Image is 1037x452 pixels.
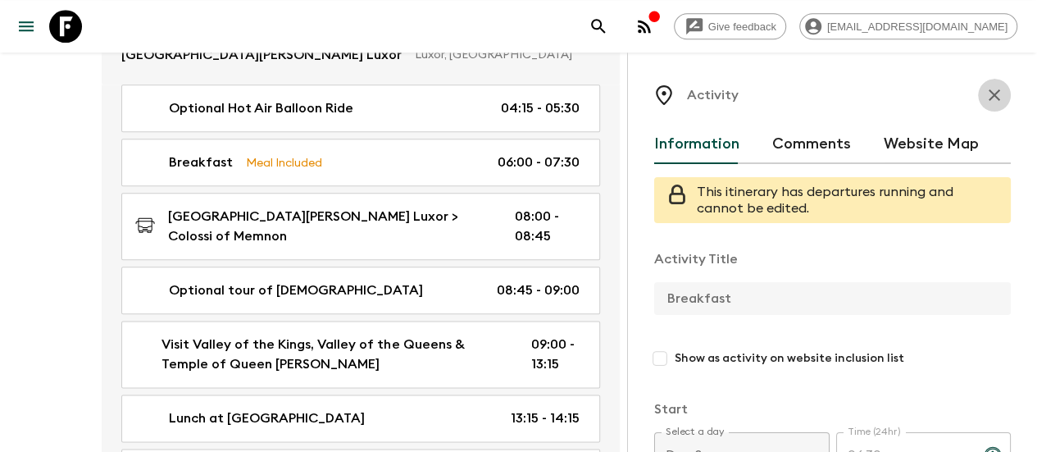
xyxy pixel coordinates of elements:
[121,267,600,314] a: Optional tour of [DEMOGRAPHIC_DATA]08:45 - 09:00
[530,335,580,374] p: 09:00 - 13:15
[799,13,1017,39] div: [EMAIL_ADDRESS][DOMAIN_NAME]
[515,207,580,246] p: 08:00 - 08:45
[666,425,724,439] label: Select a day
[501,98,580,118] p: 04:15 - 05:30
[498,153,580,172] p: 06:00 - 07:30
[697,185,953,215] span: This itinerary has departures running and cannot be edited.
[772,125,851,164] button: Comments
[511,409,580,428] p: 13:15 - 14:15
[169,409,365,428] p: Lunch at [GEOGRAPHIC_DATA]
[884,125,979,164] button: Website Map
[654,399,1011,419] p: Start
[121,45,402,65] p: [GEOGRAPHIC_DATA][PERSON_NAME] Luxor
[102,25,620,84] a: [GEOGRAPHIC_DATA][PERSON_NAME] LuxorLuxor, [GEOGRAPHIC_DATA]
[674,13,786,39] a: Give feedback
[121,84,600,132] a: Optional Hot Air Balloon Ride04:15 - 05:30
[654,125,739,164] button: Information
[415,47,587,63] p: Luxor, [GEOGRAPHIC_DATA]
[169,98,353,118] p: Optional Hot Air Balloon Ride
[10,10,43,43] button: menu
[687,85,739,105] p: Activity
[121,395,600,442] a: Lunch at [GEOGRAPHIC_DATA]13:15 - 14:15
[675,350,904,367] span: Show as activity on website inclusion list
[848,425,901,439] label: Time (24hr)
[818,21,1017,33] span: [EMAIL_ADDRESS][DOMAIN_NAME]
[246,153,322,171] p: Meal Included
[497,281,580,300] p: 08:45 - 09:00
[121,139,600,186] a: BreakfastMeal Included06:00 - 07:30
[699,21,785,33] span: Give feedback
[169,281,423,300] p: Optional tour of [DEMOGRAPHIC_DATA]
[168,207,489,246] p: [GEOGRAPHIC_DATA][PERSON_NAME] Luxor > Colossi of Memnon
[169,153,233,172] p: Breakfast
[121,193,600,260] a: [GEOGRAPHIC_DATA][PERSON_NAME] Luxor > Colossi of Memnon08:00 - 08:45
[121,321,600,388] a: Visit Valley of the Kings, Valley of the Queens & Temple of Queen [PERSON_NAME]09:00 - 13:15
[582,10,615,43] button: search adventures
[654,249,1011,269] p: Activity Title
[161,335,504,374] p: Visit Valley of the Kings, Valley of the Queens & Temple of Queen [PERSON_NAME]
